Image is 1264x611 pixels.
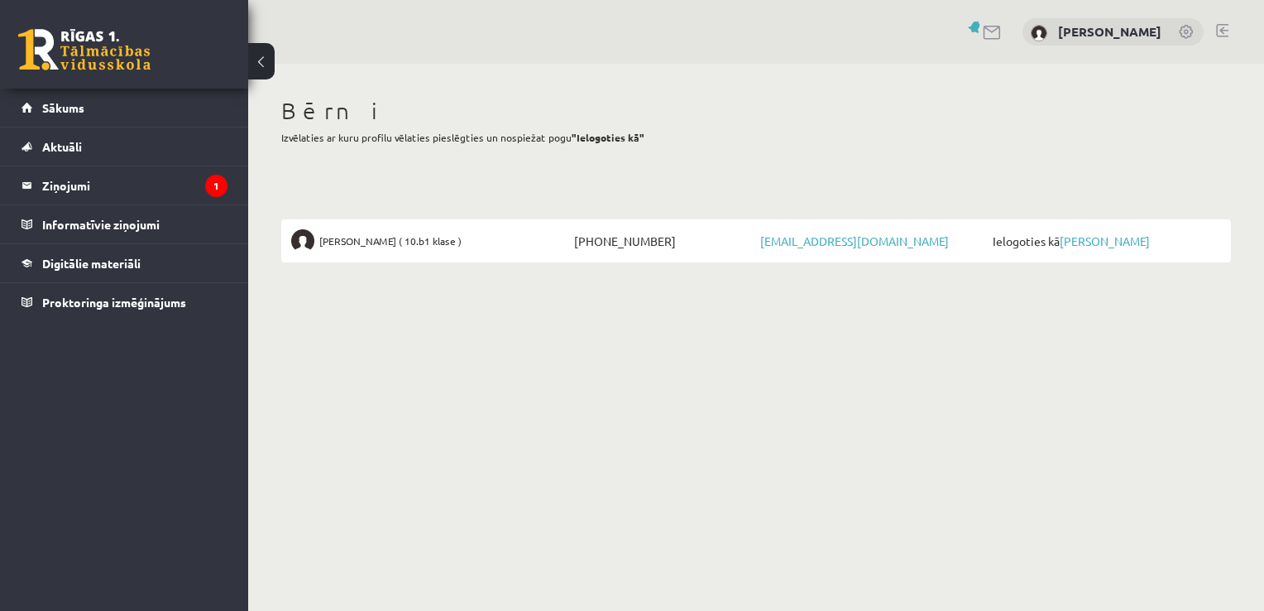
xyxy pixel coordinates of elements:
[42,205,227,243] legend: Informatīvie ziņojumi
[989,229,1221,253] span: Ielogoties kā
[760,233,949,248] a: [EMAIL_ADDRESS][DOMAIN_NAME]
[1031,25,1047,41] img: Irina Jarošenko
[42,166,227,204] legend: Ziņojumi
[22,244,227,282] a: Digitālie materiāli
[22,166,227,204] a: Ziņojumi1
[22,205,227,243] a: Informatīvie ziņojumi
[18,29,151,70] a: Rīgas 1. Tālmācības vidusskola
[42,139,82,154] span: Aktuāli
[570,229,756,253] span: [PHONE_NUMBER]
[22,127,227,166] a: Aktuāli
[1058,23,1161,40] a: [PERSON_NAME]
[281,130,1231,145] p: Izvēlaties ar kuru profilu vēlaties pieslēgties un nospiežat pogu
[22,89,227,127] a: Sākums
[42,295,186,310] span: Proktoringa izmēģinājums
[319,229,462,253] span: [PERSON_NAME] ( 10.b1 klase )
[281,97,1231,125] h1: Bērni
[1060,233,1150,248] a: [PERSON_NAME]
[42,256,141,271] span: Digitālie materiāli
[22,283,227,321] a: Proktoringa izmēģinājums
[572,131,644,144] b: "Ielogoties kā"
[205,175,227,197] i: 1
[42,100,84,115] span: Sākums
[291,229,314,253] img: Elīna Kivriņa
